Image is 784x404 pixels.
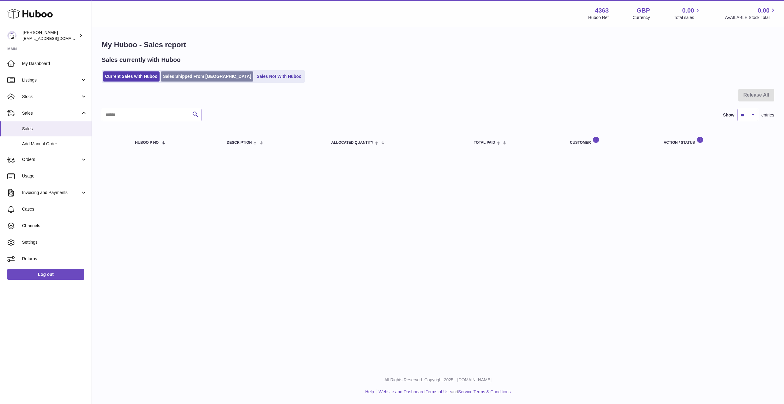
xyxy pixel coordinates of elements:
[22,94,81,100] span: Stock
[23,30,78,41] div: [PERSON_NAME]
[758,6,770,15] span: 0.00
[637,6,650,15] strong: GBP
[97,377,779,383] p: All Rights Reserved. Copyright 2025 - [DOMAIN_NAME]
[22,157,81,162] span: Orders
[23,36,90,41] span: [EMAIL_ADDRESS][DOMAIN_NAME]
[379,389,451,394] a: Website and Dashboard Terms of Use
[102,40,774,50] h1: My Huboo - Sales report
[102,56,181,64] h2: Sales currently with Huboo
[22,141,87,147] span: Add Manual Order
[161,71,253,82] a: Sales Shipped From [GEOGRAPHIC_DATA]
[22,61,87,67] span: My Dashboard
[588,15,609,21] div: Huboo Ref
[674,15,701,21] span: Total sales
[331,141,374,145] span: ALLOCATED Quantity
[682,6,694,15] span: 0.00
[22,77,81,83] span: Listings
[227,141,252,145] span: Description
[22,110,81,116] span: Sales
[725,15,777,21] span: AVAILABLE Stock Total
[22,190,81,196] span: Invoicing and Payments
[474,141,495,145] span: Total paid
[723,112,734,118] label: Show
[633,15,650,21] div: Currency
[458,389,511,394] a: Service Terms & Conditions
[664,136,768,145] div: Action / Status
[135,141,159,145] span: Huboo P no
[595,6,609,15] strong: 4363
[22,256,87,262] span: Returns
[376,389,511,395] li: and
[7,31,17,40] img: jen.canfor@pendo.io
[22,239,87,245] span: Settings
[22,126,87,132] span: Sales
[674,6,701,21] a: 0.00 Total sales
[7,269,84,280] a: Log out
[22,206,87,212] span: Cases
[570,136,651,145] div: Customer
[365,389,374,394] a: Help
[22,173,87,179] span: Usage
[254,71,303,82] a: Sales Not With Huboo
[22,223,87,229] span: Channels
[103,71,160,82] a: Current Sales with Huboo
[725,6,777,21] a: 0.00 AVAILABLE Stock Total
[761,112,774,118] span: entries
